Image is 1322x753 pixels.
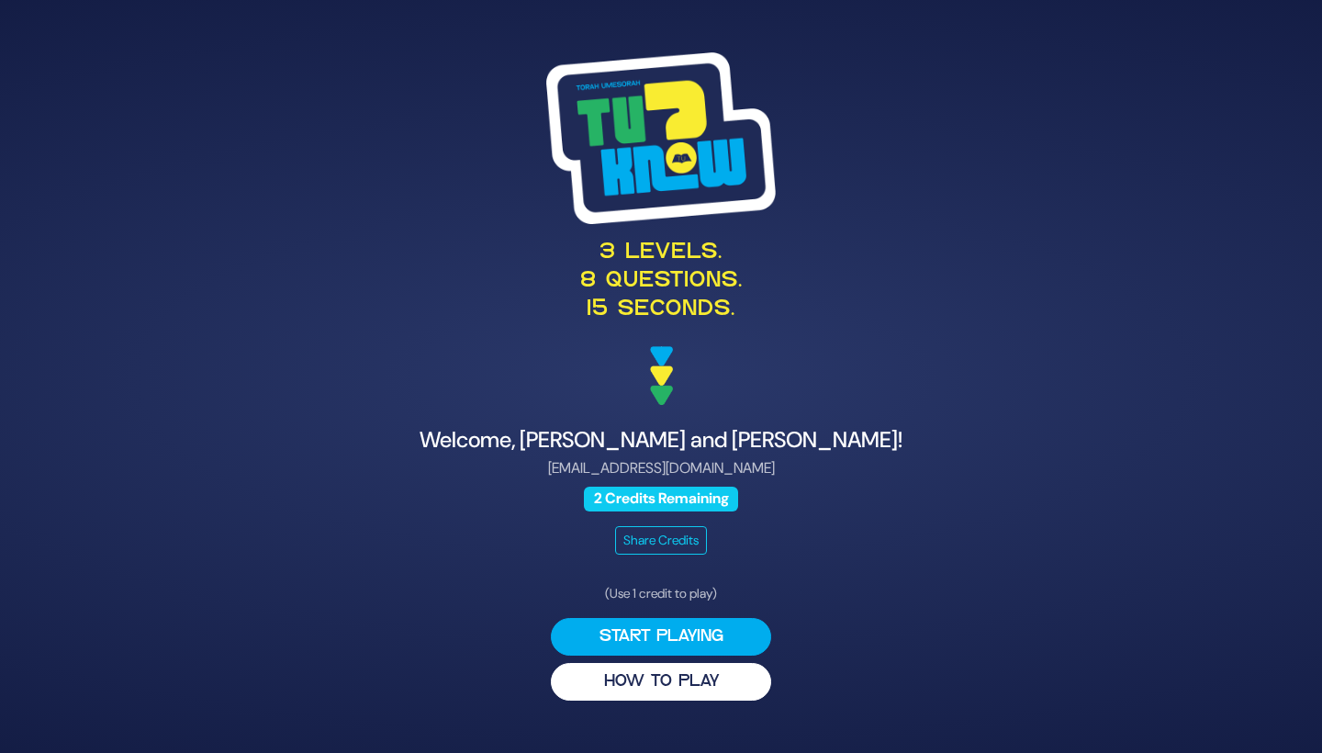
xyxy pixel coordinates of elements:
[584,487,738,511] span: 2 Credits Remaining
[551,584,771,603] p: (Use 1 credit to play)
[551,618,771,656] button: Start Playing
[213,457,1109,479] p: [EMAIL_ADDRESS][DOMAIN_NAME]
[615,526,707,555] button: Share Credits
[650,346,673,405] img: decoration arrows
[213,427,1109,454] h4: Welcome, [PERSON_NAME] and [PERSON_NAME]!
[546,52,776,223] img: Tournament Logo
[213,239,1109,325] p: 3 levels. 8 questions. 15 seconds.
[551,663,771,701] button: HOW TO PLAY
